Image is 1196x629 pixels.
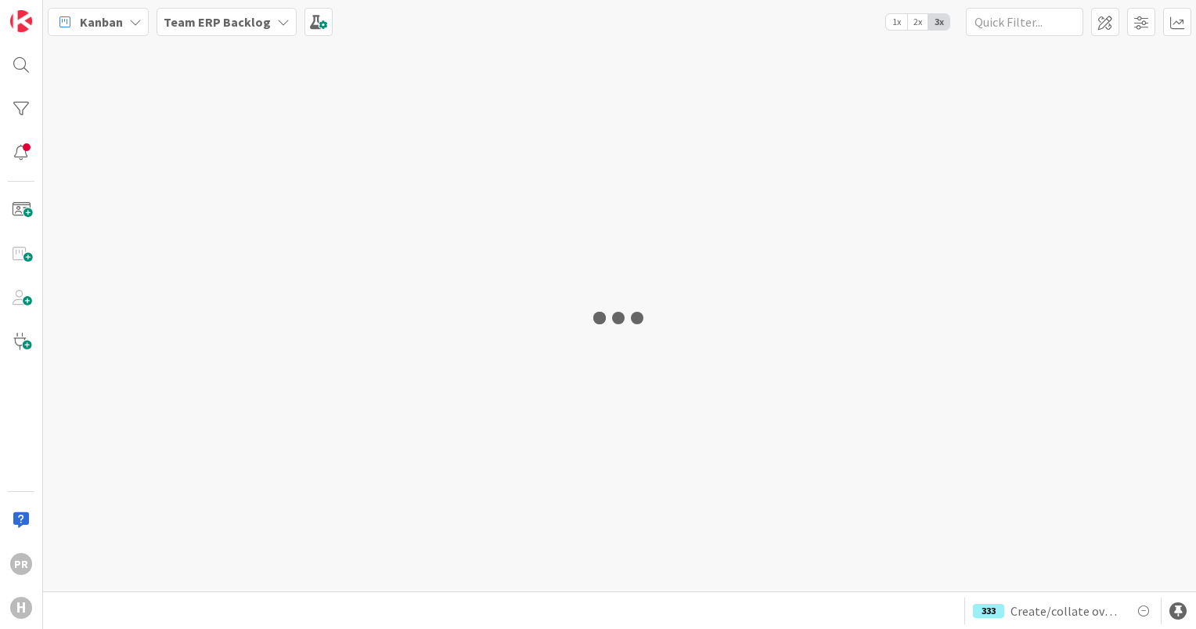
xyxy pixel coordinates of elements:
input: Quick Filter... [966,8,1083,36]
span: 2x [907,14,928,30]
span: Create/collate overview of Facility applications [1010,602,1122,620]
span: Kanban [80,13,123,31]
img: Visit kanbanzone.com [10,10,32,32]
b: Team ERP Backlog [164,14,271,30]
div: H [10,597,32,619]
div: PR [10,553,32,575]
span: 3x [928,14,949,30]
div: 333 [973,604,1004,618]
span: 1x [886,14,907,30]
